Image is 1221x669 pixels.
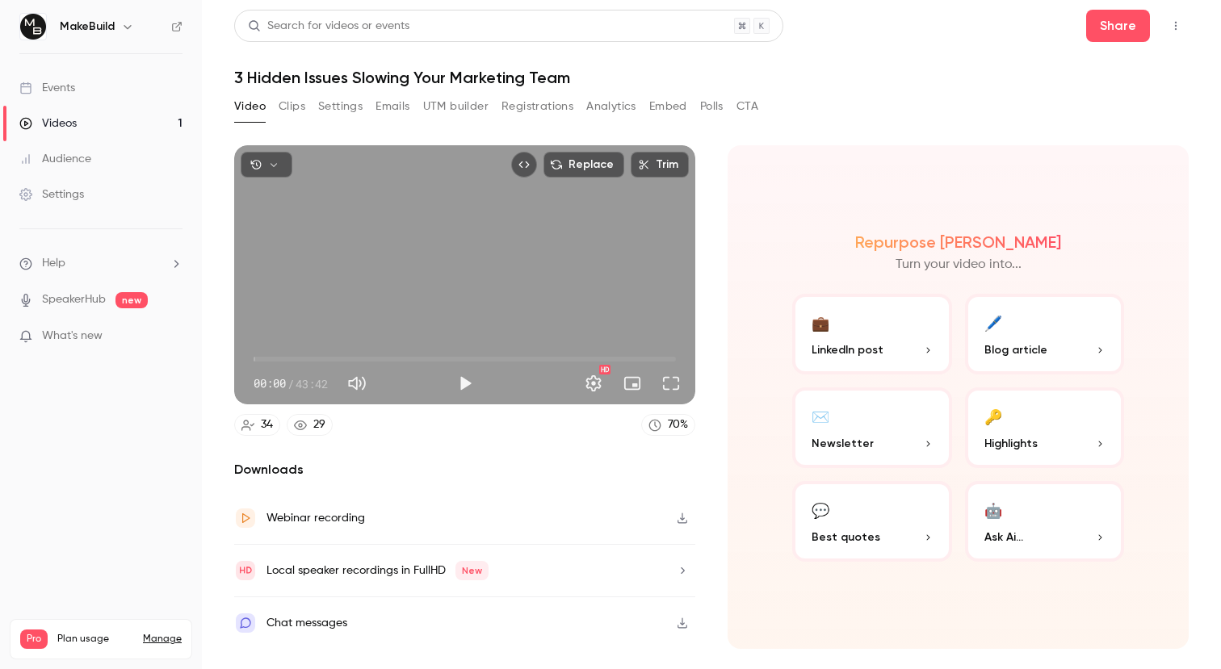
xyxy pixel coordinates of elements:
a: 34 [234,414,280,436]
a: SpeakerHub [42,291,106,308]
h1: 3 Hidden Issues Slowing Your Marketing Team [234,68,1189,87]
button: Replace [543,152,624,178]
button: UTM builder [423,94,489,119]
button: Top Bar Actions [1163,13,1189,39]
div: 🔑 [984,403,1002,429]
h6: MakeBuild [60,19,115,35]
button: Mute [341,367,373,399]
button: 🔑Highlights [965,387,1125,468]
div: ✉️ [812,403,829,429]
span: New [455,561,489,580]
div: 00:00 [254,375,328,392]
span: Plan usage [57,633,133,646]
a: Manage [143,633,182,646]
button: Settings [577,367,610,399]
div: 💼 [812,310,829,335]
div: 70 % [668,416,688,433]
button: 💬Best quotes [792,481,952,562]
button: Settings [318,94,363,119]
span: / [287,375,294,392]
button: ✉️Newsletter [792,387,952,468]
div: 🖊️ [984,310,1002,335]
div: Events [19,80,75,96]
button: 🖊️Blog article [965,294,1125,374]
span: Pro [20,629,48,649]
button: Analytics [586,94,636,119]
button: Turn on miniplayer [616,367,648,399]
button: CTA [736,94,758,119]
span: new [115,292,148,308]
span: What's new [42,328,103,345]
li: help-dropdown-opener [19,255,183,272]
button: 💼LinkedIn post [792,294,952,374]
span: 00:00 [254,375,286,392]
span: Newsletter [812,435,874,452]
button: Polls [700,94,724,119]
div: Webinar recording [266,508,365,528]
iframe: Noticeable Trigger [163,329,183,344]
h2: Downloads [234,460,695,479]
span: Blog article [984,341,1047,358]
div: Settings [19,186,84,203]
button: Embed [649,94,687,119]
a: 29 [287,414,333,436]
div: Search for videos or events [248,18,409,35]
span: 43:42 [296,375,328,392]
span: Best quotes [812,529,880,546]
div: 29 [313,416,325,433]
button: Video [234,94,266,119]
div: 💬 [812,497,829,522]
div: Videos [19,115,77,132]
div: HD [599,365,610,374]
button: Embed video [511,152,537,178]
button: Full screen [655,367,687,399]
div: Local speaker recordings in FullHD [266,561,489,580]
h2: Repurpose [PERSON_NAME] [855,232,1061,252]
div: Audience [19,151,91,167]
a: 70% [641,414,695,436]
button: Clips [279,94,305,119]
button: Registrations [501,94,573,119]
p: Turn your video into... [896,255,1022,274]
div: Chat messages [266,613,347,633]
span: Ask Ai... [984,529,1023,546]
button: Trim [631,152,689,178]
button: Emails [376,94,409,119]
button: Play [449,367,481,399]
button: 🤖Ask Ai... [965,481,1125,562]
div: 🤖 [984,497,1002,522]
span: Highlights [984,435,1038,452]
span: Help [42,255,65,272]
span: LinkedIn post [812,341,883,358]
img: MakeBuild [20,14,46,40]
button: Share [1086,10,1150,42]
div: 34 [261,416,273,433]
